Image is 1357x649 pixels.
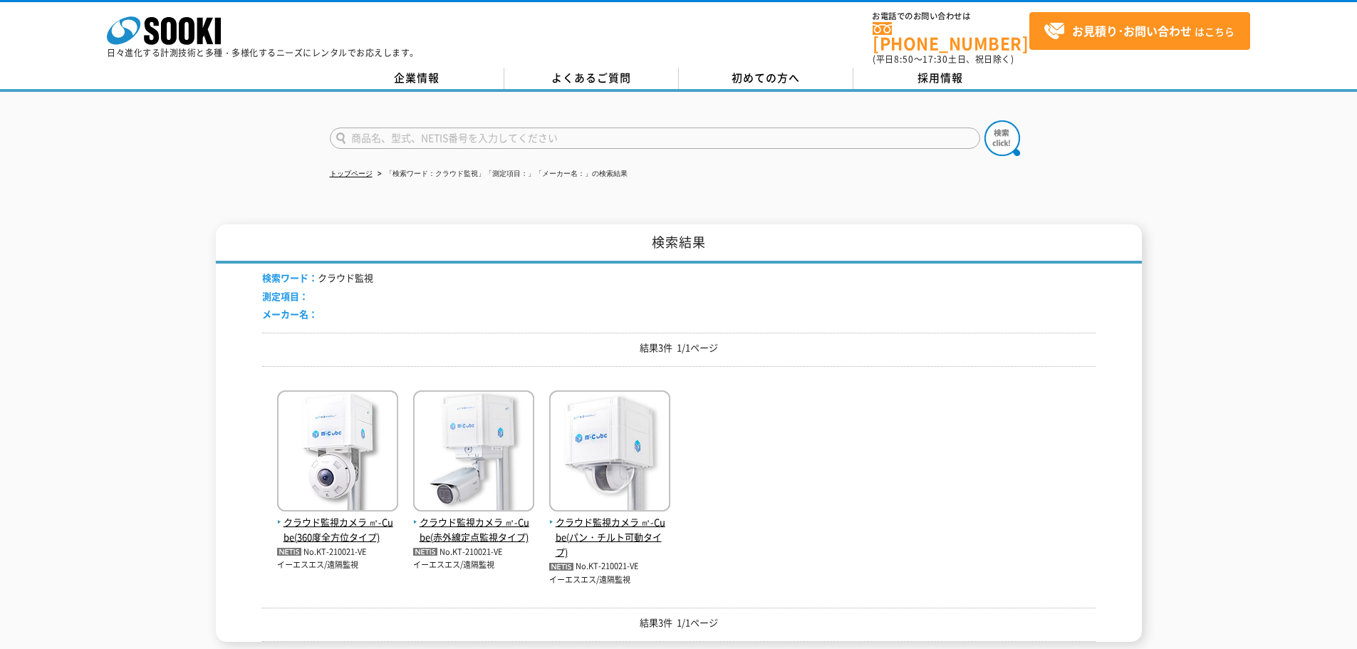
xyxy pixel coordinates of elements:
p: イーエスエス/遠隔監視 [277,559,398,571]
span: 8:50 [894,53,914,66]
a: クラウド監視カメラ ㎥-Cube(パン・チルト可動タイプ) [549,500,670,559]
p: 日々進化する計測技術と多種・多様化するニーズにレンタルでお応えします。 [107,48,419,57]
span: 17:30 [922,53,948,66]
li: クラウド監視 [262,271,373,286]
span: 測定項目： [262,289,308,303]
p: 結果3件 1/1ページ [262,616,1096,630]
p: 結果3件 1/1ページ [262,341,1096,355]
a: 採用情報 [853,68,1028,89]
img: ㎥-Cube(パン・チルト可動タイプ) [549,390,670,515]
a: 企業情報 [330,68,504,89]
p: No.KT-210021-VE [277,545,398,560]
p: No.KT-210021-VE [413,545,534,560]
a: [PHONE_NUMBER] [873,22,1029,51]
img: btn_search.png [984,120,1020,156]
h1: 検索結果 [216,224,1142,264]
span: お電話でのお問い合わせは [873,12,1029,21]
input: 商品名、型式、NETIS番号を入力してください [330,128,980,149]
a: お見積り･お問い合わせはこちら [1029,12,1250,50]
li: 「検索ワード：クラウド監視」「測定項目：」「メーカー名：」の検索結果 [375,167,628,182]
span: 検索ワード： [262,271,318,284]
span: (平日 ～ 土日、祝日除く) [873,53,1014,66]
p: No.KT-210021-VE [549,559,670,574]
a: クラウド監視カメラ ㎥-Cube(360度全方位タイプ) [277,500,398,544]
img: ㎥-Cube(赤外線定点監視タイプ) [413,390,534,515]
span: クラウド監視カメラ ㎥-Cube(360度全方位タイプ) [277,515,398,545]
span: はこちら [1044,21,1234,42]
a: 初めての方へ [679,68,853,89]
span: 初めての方へ [732,70,800,85]
a: トップページ [330,170,373,177]
img: ㎥-Cube(360度全方位タイプ) [277,390,398,515]
p: イーエスエス/遠隔監視 [413,559,534,571]
span: メーカー名： [262,307,318,321]
a: クラウド監視カメラ ㎥-Cube(赤外線定点監視タイプ) [413,500,534,544]
span: クラウド監視カメラ ㎥-Cube(パン・チルト可動タイプ) [549,515,670,559]
a: よくあるご質問 [504,68,679,89]
span: クラウド監視カメラ ㎥-Cube(赤外線定点監視タイプ) [413,515,534,545]
p: イーエスエス/遠隔監視 [549,574,670,586]
strong: お見積り･お問い合わせ [1072,22,1192,39]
